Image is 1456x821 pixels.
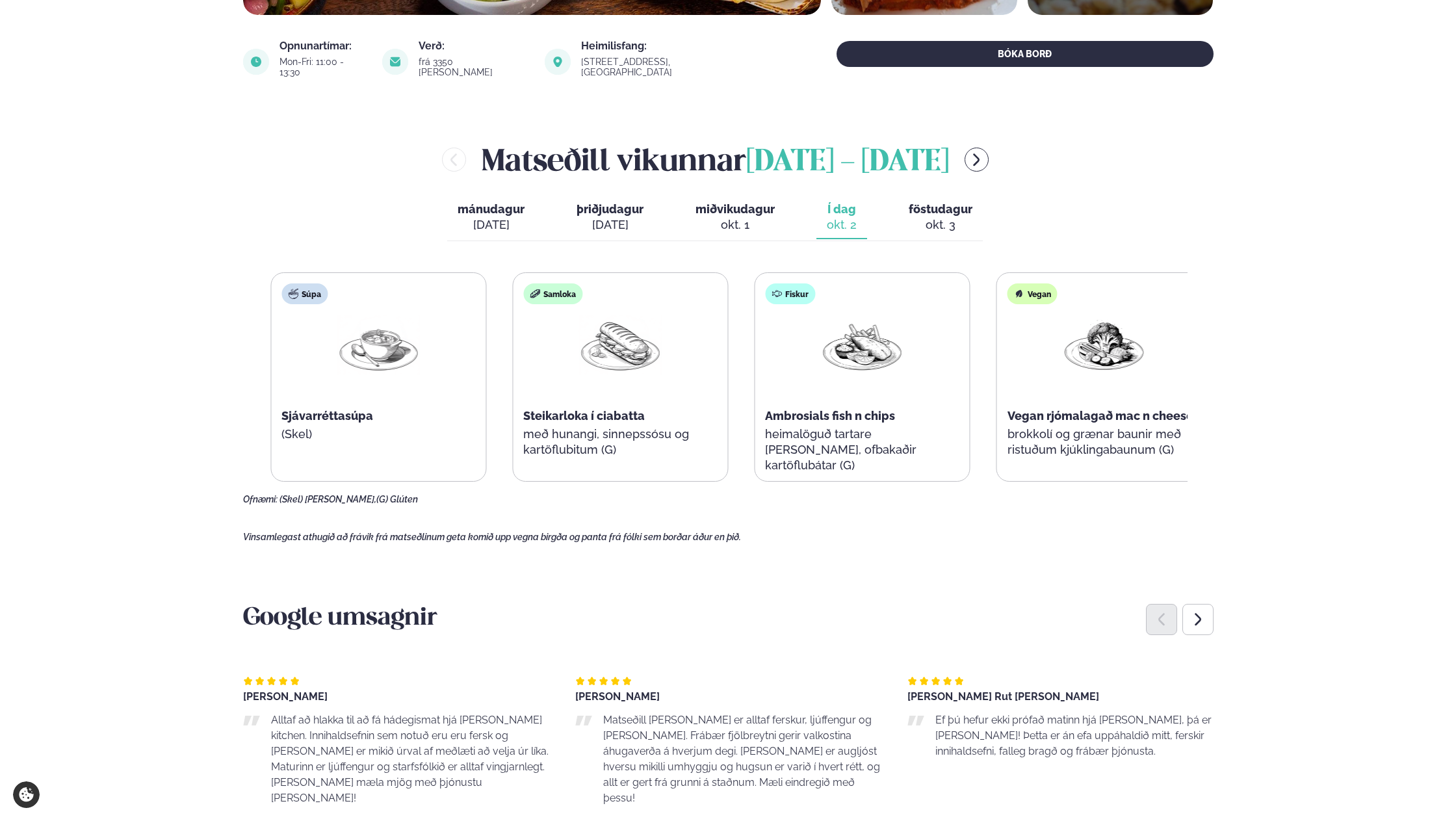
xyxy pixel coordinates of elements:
button: föstudagur okt. 3 [898,196,983,239]
button: miðvikudagur okt. 1 [685,196,785,239]
h2: Matseðill vikunnar [482,138,949,181]
span: Sjávarréttasúpa [281,409,373,423]
div: Heimilisfang: [581,41,763,51]
span: föstudagur [909,202,972,216]
img: fish.svg [772,289,782,299]
div: [STREET_ADDRESS], [GEOGRAPHIC_DATA] [581,57,763,77]
div: Súpa [281,283,328,304]
div: Opnunartímar: [279,41,367,51]
span: miðvikudagur [695,202,775,216]
div: Samloka [523,283,582,304]
span: Alltaf að hlakka til að fá hádegismat hjá [PERSON_NAME] kitchen. Innihaldsefnin sem notuð eru eru... [271,714,549,804]
img: Soup.png [337,315,420,375]
div: Vegan [1007,283,1058,304]
img: sandwich-new-16px.svg [530,289,540,299]
button: BÓKA BORÐ [837,41,1214,67]
p: brokkolí og grænar baunir með ristuðum kjúklingabaunum (G) [1007,426,1201,458]
img: Vegan.png [1063,315,1146,375]
span: Matseðill [PERSON_NAME] er alltaf ferskur, ljúffengur og [PERSON_NAME]. Frábær fjölbreytni gerir ... [603,714,880,804]
button: menu-btn-left [442,148,466,172]
span: Ofnæmi: [243,494,278,504]
div: [PERSON_NAME] [243,692,549,702]
div: Fiskur [765,283,815,304]
span: Í dag [827,202,857,217]
a: link [581,64,763,80]
div: Mon-Fri: 11:00 - 13:30 [279,57,367,77]
img: image alt [545,49,571,75]
span: þriðjudagur [577,202,643,216]
span: (Skel) [PERSON_NAME], [279,494,376,504]
div: okt. 1 [695,217,775,233]
button: Í dag okt. 2 [816,196,867,239]
a: Cookie settings [13,781,40,808]
div: [PERSON_NAME] Rut [PERSON_NAME] [907,692,1214,702]
span: [DATE] - [DATE] [746,148,949,177]
p: (Skel) [281,426,475,442]
div: okt. 3 [909,217,972,233]
span: Vinsamlegast athugið að frávik frá matseðlinum geta komið upp vegna birgða og panta frá fólki sem... [243,532,741,542]
span: (G) Glúten [376,494,418,504]
h3: Google umsagnir [243,603,1214,634]
img: image alt [243,49,269,75]
div: frá 3350 [PERSON_NAME] [419,57,529,77]
img: Fish-Chips.png [821,315,904,376]
button: menu-btn-right [965,148,989,172]
img: image alt [382,49,408,75]
div: Next slide [1182,604,1214,635]
p: Ef þú hefur ekki prófað matinn hjá [PERSON_NAME], þá er [PERSON_NAME]! Þetta er án efa uppáhaldið... [935,712,1214,759]
button: þriðjudagur [DATE] [566,196,654,239]
p: heimalöguð tartare [PERSON_NAME], ofbakaðir kartöflubátar (G) [765,426,959,473]
div: [PERSON_NAME] [575,692,881,702]
p: með hunangi, sinnepssósu og kartöflubitum (G) [523,426,717,458]
img: Vegan.svg [1014,289,1024,299]
span: Ambrosials fish n chips [765,409,895,423]
div: Verð: [419,41,529,51]
div: [DATE] [458,217,525,233]
img: Panini.png [578,315,662,375]
span: Vegan rjómalagað mac n cheese [1007,409,1193,423]
span: mánudagur [458,202,525,216]
img: soup.svg [288,289,298,299]
div: [DATE] [577,217,643,233]
button: mánudagur [DATE] [447,196,535,239]
span: Steikarloka í ciabatta [523,409,645,423]
div: okt. 2 [827,217,857,233]
div: Previous slide [1146,604,1177,635]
